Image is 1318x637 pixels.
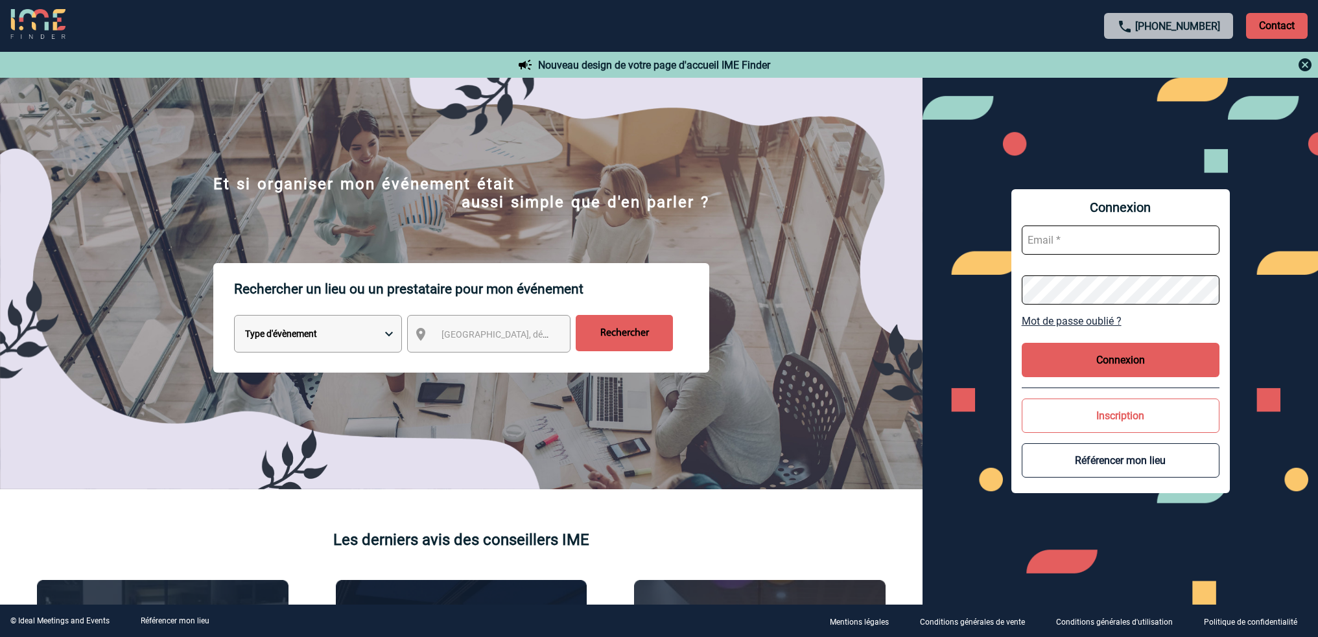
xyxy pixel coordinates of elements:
div: © Ideal Meetings and Events [10,616,110,625]
img: call-24-px.png [1117,19,1133,34]
a: Conditions générales de vente [910,615,1046,627]
p: Conditions générales de vente [920,618,1025,627]
p: Mentions légales [830,618,889,627]
span: Connexion [1022,200,1219,215]
a: Politique de confidentialité [1194,615,1318,627]
input: Email * [1022,226,1219,255]
button: Connexion [1022,343,1219,377]
a: Mentions légales [819,615,910,627]
a: Référencer mon lieu [141,616,209,625]
a: Conditions générales d'utilisation [1046,615,1194,627]
p: Politique de confidentialité [1204,618,1297,627]
button: Inscription [1022,399,1219,433]
p: Conditions générales d'utilisation [1056,618,1173,627]
a: [PHONE_NUMBER] [1135,20,1220,32]
a: Mot de passe oublié ? [1022,315,1219,327]
span: [GEOGRAPHIC_DATA], département, région... [441,329,622,340]
p: Contact [1246,13,1308,39]
button: Référencer mon lieu [1022,443,1219,478]
input: Rechercher [576,315,673,351]
p: Rechercher un lieu ou un prestataire pour mon événement [234,263,709,315]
